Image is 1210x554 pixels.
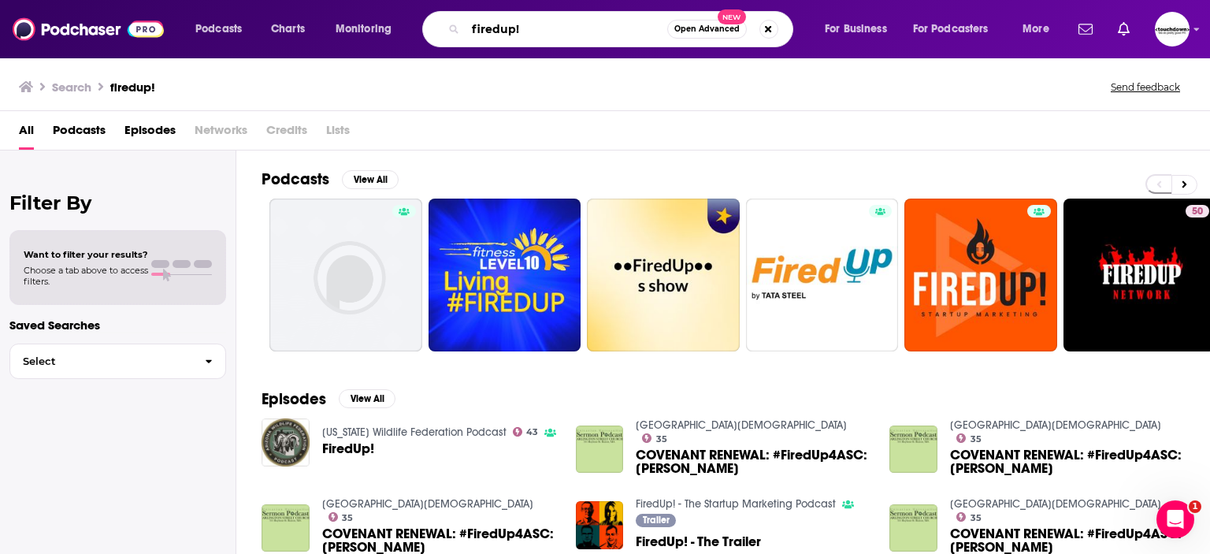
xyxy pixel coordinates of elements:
[262,504,310,552] img: COVENANT RENEWAL: #FiredUp4ASC: Deb Pontes
[1155,12,1190,46] img: User Profile
[1155,12,1190,46] button: Show profile menu
[889,504,937,552] img: COVENANT RENEWAL: #FiredUp4ASC: John O'Connor
[913,18,989,40] span: For Podcasters
[971,515,982,522] span: 35
[10,356,192,366] span: Select
[956,433,982,443] a: 35
[1011,17,1069,42] button: open menu
[950,448,1185,475] a: COVENANT RENEWAL: #FiredUp4ASC: Jonah Beukman
[1155,12,1190,46] span: Logged in as jvervelde
[950,497,1161,511] a: Arlington Street Church
[1186,205,1209,218] a: 50
[971,436,982,443] span: 35
[1072,16,1099,43] a: Show notifications dropdown
[1189,500,1201,513] span: 1
[950,527,1185,554] a: COVENANT RENEWAL: #FiredUp4ASC: John O'Connor
[576,501,624,549] img: FiredUp! - The Trailer
[262,169,399,189] a: PodcastsView All
[674,25,740,33] span: Open Advanced
[262,389,395,409] a: EpisodesView All
[261,17,314,42] a: Charts
[903,17,1011,42] button: open menu
[1106,80,1185,94] button: Send feedback
[718,9,746,24] span: New
[9,191,226,214] h2: Filter By
[339,389,395,408] button: View All
[636,535,761,548] a: FiredUp! - The Trailer
[326,117,350,150] span: Lists
[950,448,1185,475] span: COVENANT RENEWAL: #FiredUp4ASC: [PERSON_NAME]
[110,80,155,95] h3: firedup!
[656,436,667,443] span: 35
[262,169,329,189] h2: Podcasts
[342,170,399,189] button: View All
[322,442,374,455] a: FiredUp!
[328,512,354,522] a: 35
[124,117,176,150] a: Episodes
[576,426,624,474] img: COVENANT RENEWAL: #FiredUp4ASC: Robert Holley
[1023,18,1049,40] span: More
[956,512,982,522] a: 35
[322,527,557,554] span: COVENANT RENEWAL: #FiredUp4ASC: [PERSON_NAME]
[24,265,148,287] span: Choose a tab above to access filters.
[325,17,412,42] button: open menu
[642,433,667,443] a: 35
[342,515,353,522] span: 35
[19,117,34,150] a: All
[513,427,539,437] a: 43
[1112,16,1136,43] a: Show notifications dropdown
[271,18,305,40] span: Charts
[1192,204,1203,220] span: 50
[336,18,392,40] span: Monitoring
[667,20,747,39] button: Open AdvancedNew
[195,18,242,40] span: Podcasts
[262,418,310,467] img: FiredUp!
[262,389,326,409] h2: Episodes
[52,80,91,95] h3: Search
[322,527,557,554] a: COVENANT RENEWAL: #FiredUp4ASC: Deb Pontes
[322,426,507,439] a: Arizona Wildlife Federation Podcast
[9,344,226,379] button: Select
[24,249,148,260] span: Want to filter your results?
[437,11,808,47] div: Search podcasts, credits, & more...
[889,426,937,474] img: COVENANT RENEWAL: #FiredUp4ASC: Jonah Beukman
[643,515,670,525] span: Trailer
[184,17,262,42] button: open menu
[53,117,106,150] a: Podcasts
[526,429,538,436] span: 43
[636,497,836,511] a: FiredUp! - The Startup Marketing Podcast
[636,418,847,432] a: Arlington Street Church
[13,14,164,44] img: Podchaser - Follow, Share and Rate Podcasts
[950,527,1185,554] span: COVENANT RENEWAL: #FiredUp4ASC: [PERSON_NAME]
[195,117,247,150] span: Networks
[1156,500,1194,538] iframe: Intercom live chat
[825,18,887,40] span: For Business
[950,418,1161,432] a: Arlington Street Church
[9,318,226,333] p: Saved Searches
[636,448,870,475] a: COVENANT RENEWAL: #FiredUp4ASC: Robert Holley
[322,497,533,511] a: Arlington Street Church
[814,17,907,42] button: open menu
[266,117,307,150] span: Credits
[636,448,870,475] span: COVENANT RENEWAL: #FiredUp4ASC: [PERSON_NAME]
[466,17,667,42] input: Search podcasts, credits, & more...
